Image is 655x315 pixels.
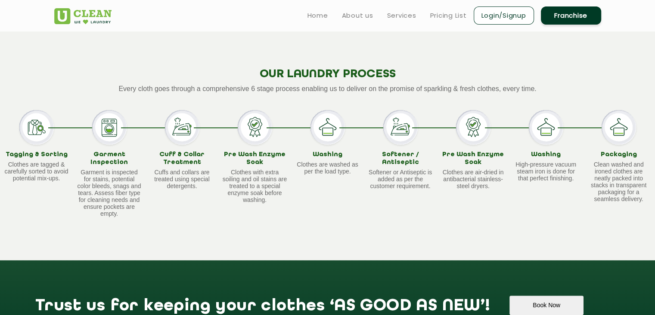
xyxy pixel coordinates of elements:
a: Home [307,10,328,21]
img: UClean Laundry and Dry Cleaning [54,8,112,24]
button: Book Now [509,296,583,315]
p: Cuffs and collars are treated using special detergents. [150,169,214,189]
img: Washing [310,110,345,145]
img: Pre Wash Enzyme Soak [238,110,272,145]
p: Clothes with extra soiling and oil stains are treated to a special enzyme soak before washing. [223,169,287,203]
h3: Washing [295,151,360,159]
img: Garment Inspection [92,110,127,145]
img: Pre Wash Enzyme Soak [456,110,490,145]
h3: Washing [514,151,578,159]
h3: Tagging & Sorting [4,151,69,159]
h3: Softener / Antiseptic [368,151,433,166]
img: Cuff & Collar Treatment [165,110,199,145]
img: Packaging [602,110,636,145]
p: Clothes are washed as per the load type. [295,161,360,175]
p: Garment is inspected for stains, potential color bleeds, snags and tears. Assess fiber type for c... [77,169,142,217]
img: Tagging & Sorting [19,110,54,145]
a: Login/Signup [474,6,534,25]
a: Pricing List [430,10,467,21]
p: Clothes are air-dried in antibacterial stainless-steel dryers. [441,169,506,189]
h3: Pre Wash Enzyme Soak [223,151,287,166]
p: Softener or Antiseptic is added as per the customer requirement. [368,169,433,189]
p: High-pressure vacuum steam iron is done for that perfect finishing. [514,161,578,182]
a: Services [387,10,416,21]
h3: Garment Inspection [77,151,142,166]
h3: Cuff & Collar Treatment [150,151,214,166]
img: Washing [529,110,563,145]
h3: Pre Wash Enzyme Soak [441,151,506,166]
a: Franchise [541,6,601,25]
a: About us [342,10,373,21]
h3: Packaging [587,151,651,159]
p: Clothes are tagged & carefully sorted to avoid potential mix-ups. [4,161,69,182]
p: Clean washed and ironed clothes are neatly packed into stacks in transparent packaging for a seam... [587,161,651,202]
img: Softener / Antiseptic [383,110,418,145]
